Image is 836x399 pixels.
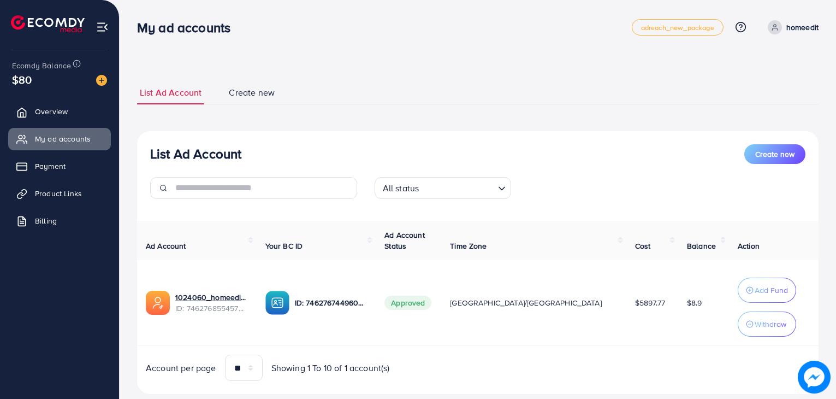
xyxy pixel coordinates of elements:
[384,296,431,310] span: Approved
[738,240,760,251] span: Action
[146,362,216,374] span: Account per page
[265,240,303,251] span: Your BC ID
[137,20,239,36] h3: My ad accounts
[755,284,788,297] p: Add Fund
[738,278,796,303] button: Add Fund
[265,291,289,315] img: ic-ba-acc.ded83a64.svg
[8,101,111,122] a: Overview
[175,303,248,314] span: ID: 7462768554572742672
[635,240,651,251] span: Cost
[450,297,602,308] span: [GEOGRAPHIC_DATA]/[GEOGRAPHIC_DATA]
[641,24,714,31] span: adreach_new_package
[175,292,248,303] a: 1024060_homeedit7_1737561213516
[635,297,665,308] span: $5897.77
[384,230,425,251] span: Ad Account Status
[755,149,795,160] span: Create new
[763,20,819,34] a: homeedit
[96,21,109,33] img: menu
[146,291,170,315] img: ic-ads-acc.e4c84228.svg
[687,240,716,251] span: Balance
[8,155,111,177] a: Payment
[295,296,367,309] p: ID: 7462767449604177937
[35,106,68,117] span: Overview
[798,361,831,394] img: image
[35,133,91,144] span: My ad accounts
[687,297,702,308] span: $8.9
[738,312,796,337] button: Withdraw
[150,146,241,162] h3: List Ad Account
[8,183,111,204] a: Product Links
[422,178,493,196] input: Search for option
[146,240,186,251] span: Ad Account
[8,210,111,232] a: Billing
[8,128,111,150] a: My ad accounts
[271,362,390,374] span: Showing 1 To 10 of 1 account(s)
[786,21,819,34] p: homeedit
[96,75,107,86] img: image
[12,72,32,87] span: $80
[375,177,511,199] div: Search for option
[450,240,487,251] span: Time Zone
[12,60,71,71] span: Ecomdy Balance
[35,161,66,172] span: Payment
[381,180,422,196] span: All status
[755,318,786,331] p: Withdraw
[35,188,82,199] span: Product Links
[35,215,57,226] span: Billing
[632,19,724,36] a: adreach_new_package
[11,15,85,32] img: logo
[175,292,248,314] div: <span class='underline'>1024060_homeedit7_1737561213516</span></br>7462768554572742672
[744,144,805,164] button: Create new
[140,86,201,99] span: List Ad Account
[229,86,275,99] span: Create new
